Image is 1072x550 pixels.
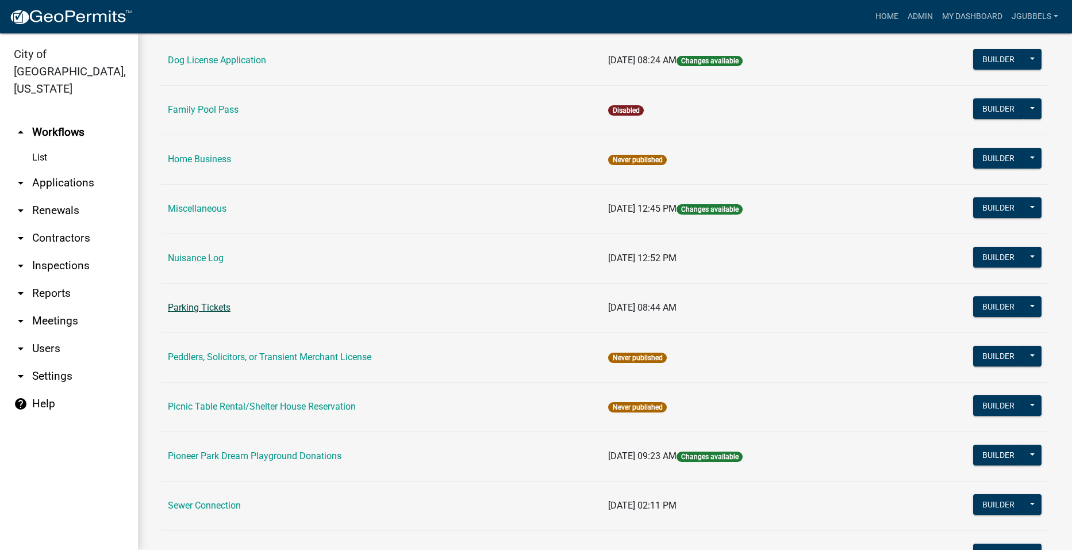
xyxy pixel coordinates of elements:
[14,176,28,190] i: arrow_drop_down
[677,452,742,462] span: Changes available
[168,253,224,263] a: Nuisance Log
[168,450,341,461] a: Pioneer Park Dream Playground Donations
[168,104,239,115] a: Family Pool Pass
[14,125,28,139] i: arrow_drop_up
[14,259,28,273] i: arrow_drop_down
[677,204,742,215] span: Changes available
[608,203,677,214] span: [DATE] 12:45 PM
[973,346,1024,366] button: Builder
[168,302,230,313] a: Parking Tickets
[168,352,371,362] a: Peddlers, Solicitors, or Transient Merchant License
[608,253,677,263] span: [DATE] 12:52 PM
[903,6,937,28] a: Admin
[1007,6,1063,28] a: jgubbels
[608,105,643,116] span: Disabled
[973,247,1024,268] button: Builder
[14,369,28,383] i: arrow_drop_down
[871,6,903,28] a: Home
[973,98,1024,119] button: Builder
[168,401,356,412] a: Picnic Table Rental/Shelter House Reservation
[608,353,666,363] span: Never published
[14,204,28,217] i: arrow_drop_down
[973,296,1024,317] button: Builder
[973,148,1024,169] button: Builder
[937,6,1007,28] a: My Dashboard
[973,445,1024,465] button: Builder
[973,49,1024,70] button: Builder
[168,203,226,214] a: Miscellaneous
[168,154,231,165] a: Home Business
[14,231,28,245] i: arrow_drop_down
[677,56,742,66] span: Changes available
[608,302,677,313] span: [DATE] 08:44 AM
[168,55,266,66] a: Dog License Application
[14,314,28,328] i: arrow_drop_down
[973,494,1024,515] button: Builder
[973,395,1024,416] button: Builder
[608,500,677,511] span: [DATE] 02:11 PM
[14,287,28,300] i: arrow_drop_down
[168,500,241,511] a: Sewer Connection
[14,397,28,411] i: help
[973,197,1024,218] button: Builder
[608,155,666,165] span: Never published
[608,55,677,66] span: [DATE] 08:24 AM
[608,450,677,461] span: [DATE] 09:23 AM
[14,342,28,356] i: arrow_drop_down
[608,402,666,412] span: Never published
